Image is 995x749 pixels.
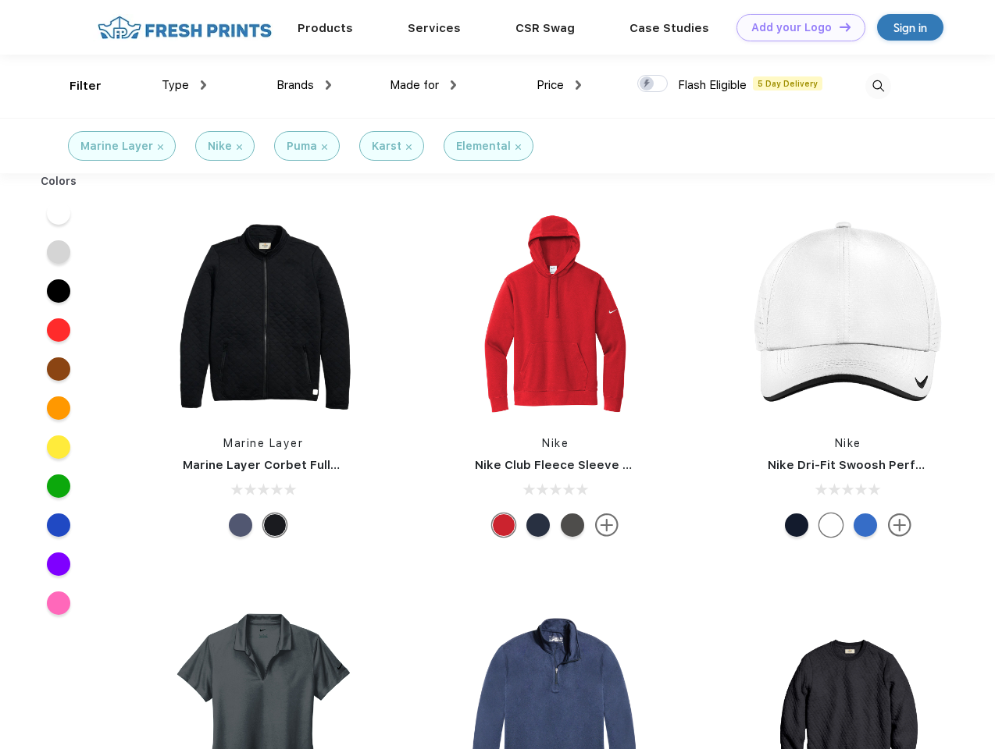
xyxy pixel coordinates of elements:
a: Nike Dri-Fit Swoosh Perforated Cap [768,458,983,472]
div: Elemental [456,138,511,154]
a: Services [408,21,461,35]
img: filter_cancel.svg [237,144,242,150]
img: fo%20logo%202.webp [93,14,276,41]
a: Nike Club Fleece Sleeve Swoosh Pullover Hoodie [475,458,768,472]
a: Nike [835,437,861,449]
img: func=resize&h=266 [159,212,367,420]
img: filter_cancel.svg [322,144,327,150]
img: dropdown.png [451,80,456,90]
span: Price [537,78,564,92]
img: more.svg [595,513,619,537]
img: dropdown.png [201,80,206,90]
div: Puma [287,138,317,154]
img: filter_cancel.svg [406,144,412,150]
div: Blue Sapphire [854,513,877,537]
div: Navy [229,513,252,537]
div: Sign in [893,19,927,37]
img: func=resize&h=266 [451,212,659,420]
img: dropdown.png [576,80,581,90]
div: White [819,513,843,537]
span: Brands [276,78,314,92]
img: DT [840,23,851,31]
span: Made for [390,78,439,92]
img: more.svg [888,513,911,537]
span: 5 Day Delivery [753,76,822,91]
div: Add your Logo [751,21,832,34]
div: Colors [29,173,89,190]
img: desktop_search.svg [865,73,891,99]
div: Anthracite [561,513,584,537]
a: Products [298,21,353,35]
div: Black [263,513,287,537]
div: Karst [372,138,401,154]
img: filter_cancel.svg [158,144,163,150]
div: University Red [492,513,515,537]
div: Midnight Navy [526,513,550,537]
a: Sign in [877,14,943,41]
div: Filter [70,77,102,95]
div: Navy [785,513,808,537]
span: Flash Eligible [678,78,747,92]
img: filter_cancel.svg [515,144,521,150]
span: Type [162,78,189,92]
a: Nike [542,437,569,449]
a: Marine Layer Corbet Full-Zip Jacket [183,458,399,472]
img: dropdown.png [326,80,331,90]
img: func=resize&h=266 [744,212,952,420]
div: Marine Layer [80,138,153,154]
a: CSR Swag [515,21,575,35]
a: Marine Layer [223,437,303,449]
div: Nike [208,138,232,154]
